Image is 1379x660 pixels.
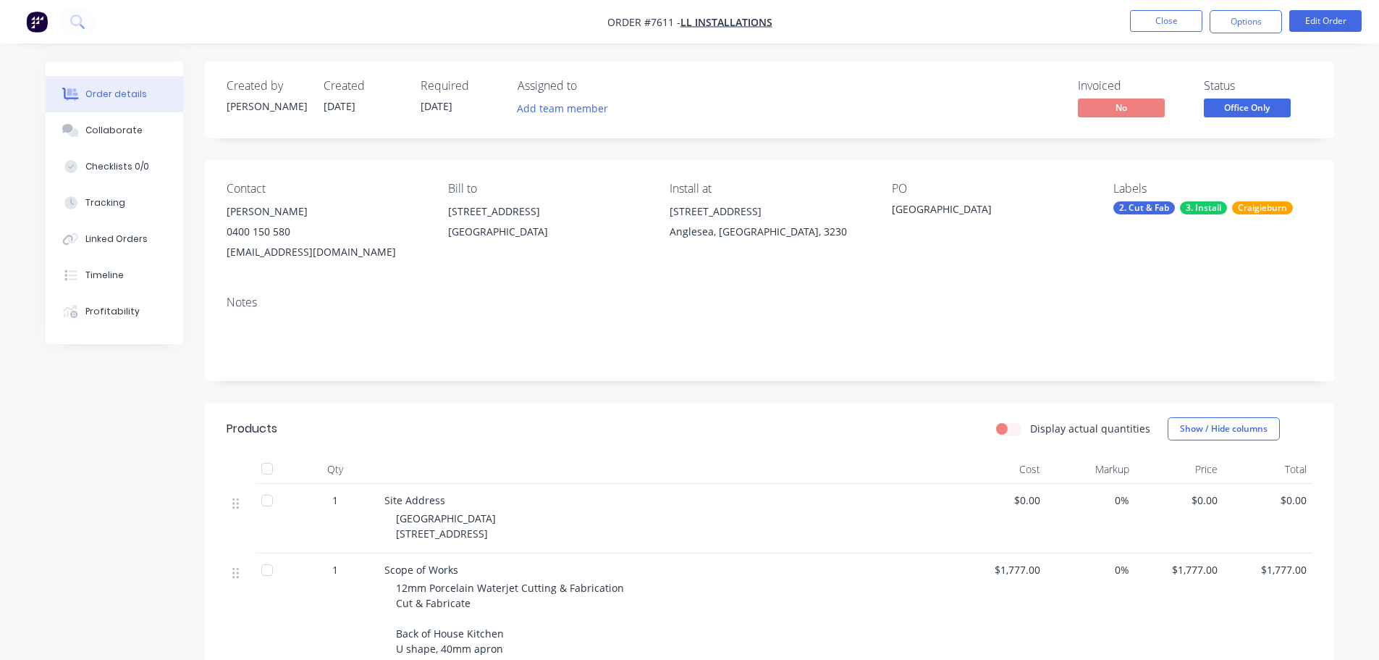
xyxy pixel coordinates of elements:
div: [PERSON_NAME]0400 150 580[EMAIL_ADDRESS][DOMAIN_NAME] [227,201,425,262]
span: 0% [1052,562,1129,577]
div: Timeline [85,269,124,282]
button: Add team member [518,99,616,118]
div: [GEOGRAPHIC_DATA] [448,222,646,242]
button: Order details [46,76,183,112]
button: Timeline [46,257,183,293]
span: Office Only [1204,99,1291,117]
button: Linked Orders [46,221,183,257]
div: Created by [227,79,306,93]
div: Craigieburn [1232,201,1293,214]
div: [GEOGRAPHIC_DATA] [892,201,1073,222]
div: Qty [292,455,379,484]
div: Profitability [85,305,140,318]
button: Tracking [46,185,183,221]
div: 2. Cut & Fab [1113,201,1175,214]
span: Order #7611 - [607,15,680,29]
img: Factory [26,11,48,33]
span: [DATE] [324,99,355,113]
span: 1 [332,493,338,508]
div: [STREET_ADDRESS] [670,201,868,222]
span: $0.00 [1141,493,1218,508]
div: Price [1135,455,1224,484]
button: Options [1210,10,1282,33]
div: Assigned to [518,79,662,93]
div: 0400 150 580 [227,222,425,242]
div: Created [324,79,403,93]
div: 3. Install [1180,201,1227,214]
div: Order details [85,88,147,101]
button: Edit Order [1289,10,1362,32]
div: [STREET_ADDRESS] [448,201,646,222]
div: Contact [227,182,425,196]
span: $1,777.00 [1141,562,1218,577]
span: $0.00 [963,493,1041,508]
span: 0% [1052,493,1129,508]
div: Linked Orders [85,233,148,246]
span: $1,777.00 [1229,562,1307,577]
button: Close [1130,10,1202,32]
div: [PERSON_NAME] [227,201,425,222]
div: Checklists 0/0 [85,160,149,173]
div: [PERSON_NAME] [227,99,306,114]
div: Markup [1046,455,1135,484]
div: Anglesea, [GEOGRAPHIC_DATA], 3230 [670,222,868,242]
button: Add team member [509,99,615,118]
div: [EMAIL_ADDRESS][DOMAIN_NAME] [227,242,425,262]
div: Notes [227,296,1312,309]
button: Collaborate [46,112,183,149]
div: Invoiced [1078,79,1186,93]
span: $1,777.00 [963,562,1041,577]
span: $0.00 [1229,493,1307,508]
div: Total [1223,455,1312,484]
button: Checklists 0/0 [46,149,183,185]
label: Display actual quantities [1030,421,1150,436]
div: Bill to [448,182,646,196]
button: Office Only [1204,99,1291,120]
span: Scope of Works [384,563,458,577]
div: PO [892,182,1090,196]
a: LL Installations [680,15,772,29]
span: Site Address [384,493,445,507]
button: Profitability [46,293,183,330]
div: Collaborate [85,124,143,137]
div: [STREET_ADDRESS][GEOGRAPHIC_DATA] [448,201,646,248]
div: Cost [958,455,1047,484]
span: No [1078,99,1165,117]
div: Install at [670,182,868,196]
div: Labels [1113,182,1312,196]
span: [DATE] [421,99,452,113]
div: Tracking [85,196,125,209]
span: [GEOGRAPHIC_DATA] [STREET_ADDRESS] [396,511,496,540]
div: Status [1204,79,1312,93]
span: 1 [332,562,338,577]
div: Products [227,420,277,438]
div: Required [421,79,500,93]
button: Show / Hide columns [1168,417,1280,440]
div: [STREET_ADDRESS]Anglesea, [GEOGRAPHIC_DATA], 3230 [670,201,868,248]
